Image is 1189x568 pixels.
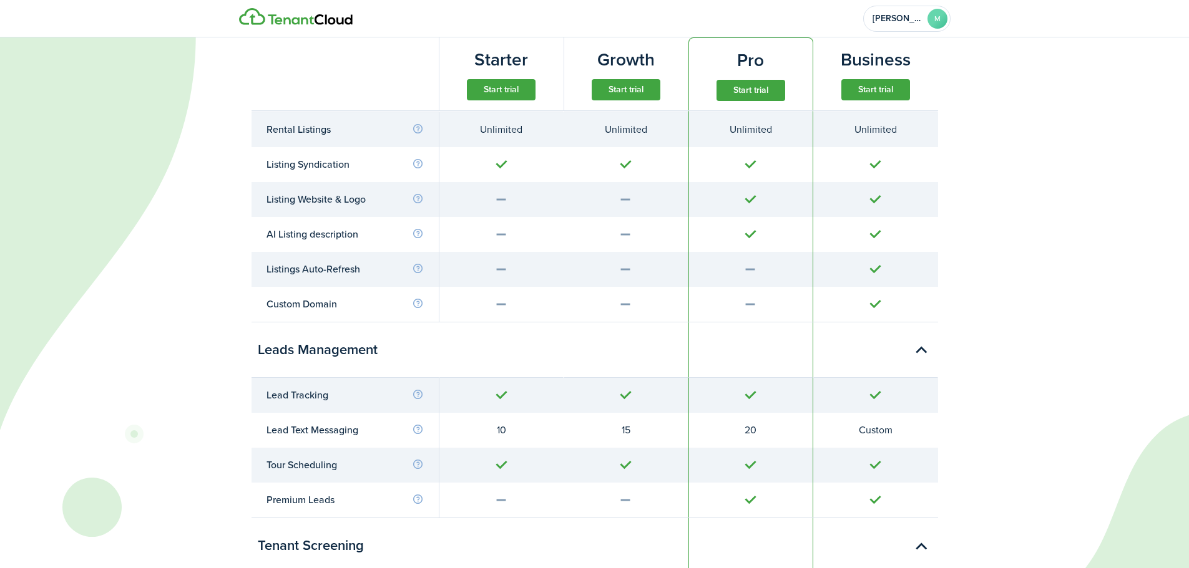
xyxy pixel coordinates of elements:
[467,79,536,100] button: Start trial
[267,388,424,403] div: Lead Tracking
[579,423,673,438] div: 15
[252,378,938,518] table: Toggle accordion
[267,122,424,137] div: Rental Listings
[863,6,951,32] button: Open menu
[828,122,923,137] div: Unlimited
[579,122,673,137] div: Unlimited
[474,47,528,73] subscription-pricing-card-title: Starter
[454,423,549,438] div: 10
[454,122,549,137] div: Unlimited
[908,532,935,560] button: Toggle accordion
[267,423,424,438] div: Lead Text Messaging
[841,79,910,100] button: Start trial
[267,192,424,207] div: Listing Website & Logo
[239,8,353,26] img: Logo
[597,47,655,73] subscription-pricing-card-title: Growth
[908,336,935,363] button: Toggle accordion
[267,262,424,277] div: Listings Auto-Refresh
[841,47,911,73] subscription-pricing-card-title: Business
[828,423,923,438] div: Custom
[267,458,424,473] div: Tour Scheduling
[737,47,764,74] subscription-pricing-card-title: Pro
[717,80,785,101] button: Start trial
[252,112,938,322] table: Toggle accordion
[267,297,424,312] div: Custom Domain
[267,493,424,508] div: Premium Leads
[873,14,922,23] span: Melissa
[267,227,424,242] div: AI Listing description
[704,122,798,137] div: Unlimited
[927,9,947,29] avatar-text: M
[592,79,660,100] button: Start trial
[267,157,424,172] div: Listing Syndication
[704,423,798,438] div: 20
[252,322,439,378] div: Leads Management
